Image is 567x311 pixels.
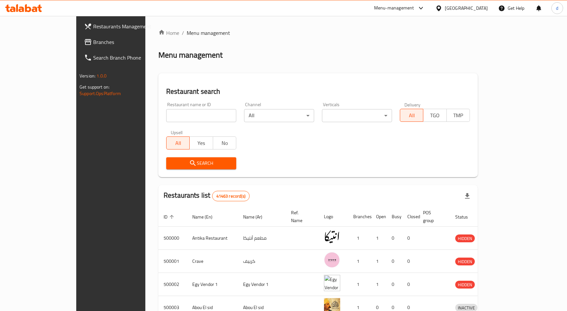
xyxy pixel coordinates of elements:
[386,250,402,273] td: 0
[291,209,311,224] span: Ref. Name
[243,213,271,221] span: Name (Ar)
[403,111,421,120] span: All
[192,213,221,221] span: Name (En)
[164,191,250,201] h2: Restaurants list
[187,29,230,37] span: Menu management
[187,227,238,250] td: Antika Restaurant
[423,209,442,224] span: POS group
[324,252,340,268] img: Crave
[348,207,371,227] th: Branches
[402,250,418,273] td: 0
[166,136,190,149] button: All
[171,159,231,167] span: Search
[446,109,470,122] button: TMP
[400,109,423,122] button: All
[348,227,371,250] td: 1
[455,258,475,265] span: HIDDEN
[80,83,109,91] span: Get support on:
[79,34,171,50] a: Branches
[93,22,166,30] span: Restaurants Management
[374,4,414,12] div: Menu-management
[324,275,340,291] img: Egy Vendor 1
[187,250,238,273] td: Crave
[212,191,250,201] div: Total records count
[371,207,386,227] th: Open
[244,109,314,122] div: All
[158,50,223,60] h2: Menu management
[556,5,558,12] span: d
[459,188,475,204] div: Export file
[216,138,234,148] span: No
[158,29,478,37] nav: breadcrumb
[371,250,386,273] td: 1
[166,87,470,96] h2: Restaurant search
[187,273,238,296] td: Egy Vendor 1
[182,29,184,37] li: /
[445,5,488,12] div: [GEOGRAPHIC_DATA]
[386,207,402,227] th: Busy
[404,102,421,107] label: Delivery
[238,227,286,250] td: مطعم أنتيكا
[158,250,187,273] td: 500001
[402,273,418,296] td: 0
[402,227,418,250] td: 0
[166,109,236,122] input: Search for restaurant name or ID..
[324,229,340,245] img: Antika Restaurant
[79,19,171,34] a: Restaurants Management
[171,130,183,134] label: Upsell
[192,138,210,148] span: Yes
[158,227,187,250] td: 500000
[426,111,444,120] span: TGO
[455,234,475,242] div: HIDDEN
[158,273,187,296] td: 500002
[455,213,476,221] span: Status
[169,138,187,148] span: All
[455,281,475,289] span: HIDDEN
[402,207,418,227] th: Closed
[348,250,371,273] td: 1
[386,227,402,250] td: 0
[449,111,467,120] span: TMP
[371,227,386,250] td: 1
[455,235,475,242] span: HIDDEN
[79,50,171,65] a: Search Branch Phone
[423,109,446,122] button: TGO
[189,136,213,149] button: Yes
[322,109,392,122] div: ​
[93,54,166,62] span: Search Branch Phone
[371,273,386,296] td: 1
[319,207,348,227] th: Logo
[212,193,249,199] span: 41463 record(s)
[164,213,176,221] span: ID
[386,273,402,296] td: 0
[238,250,286,273] td: كرييف
[96,72,107,80] span: 1.0.0
[93,38,166,46] span: Branches
[238,273,286,296] td: Egy Vendor 1
[80,72,95,80] span: Version:
[348,273,371,296] td: 1
[80,89,121,98] a: Support.OpsPlatform
[213,136,236,149] button: No
[166,157,236,169] button: Search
